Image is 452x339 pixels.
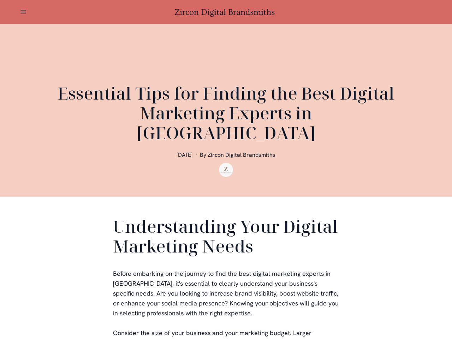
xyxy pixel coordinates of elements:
[177,151,192,159] span: [DATE]
[56,83,395,143] h1: Essential Tips for Finding the Best Digital Marketing Experts in [GEOGRAPHIC_DATA]
[113,216,339,259] h2: Understanding Your Digital Marketing Needs
[200,151,275,159] span: By Zircon Digital Brandsmiths
[174,7,278,17] a: Zircon Digital Brandsmiths
[219,163,233,177] img: Zircon Digital Brandsmiths
[113,269,339,318] p: Before embarking on the journey to find the best digital marketing experts in [GEOGRAPHIC_DATA], ...
[195,151,197,159] span: ·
